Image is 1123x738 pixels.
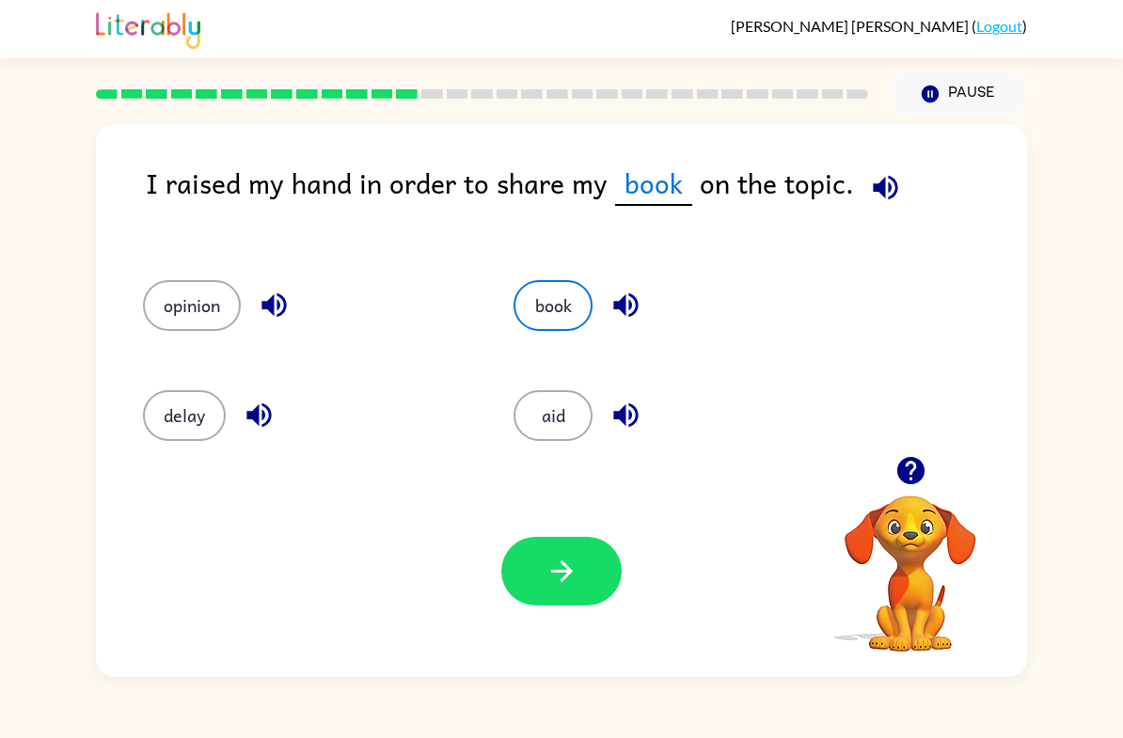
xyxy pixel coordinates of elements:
[514,390,593,441] button: aid
[976,17,1022,35] a: Logout
[816,466,1004,654] video: Your browser must support playing .mp4 files to use Literably. Please try using another browser.
[146,162,1027,243] div: I raised my hand in order to share my on the topic.
[143,390,226,441] button: delay
[615,162,692,206] span: book
[731,17,1027,35] div: ( )
[731,17,972,35] span: [PERSON_NAME] [PERSON_NAME]
[514,280,593,331] button: book
[96,8,200,49] img: Literably
[891,72,1027,116] button: Pause
[143,280,241,331] button: opinion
